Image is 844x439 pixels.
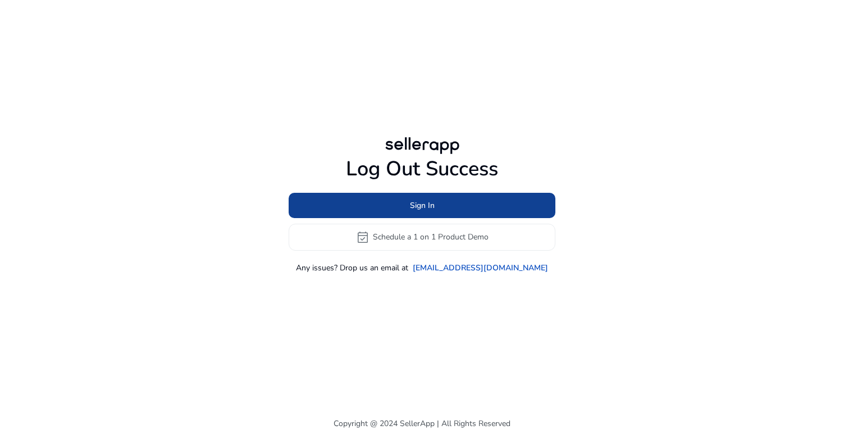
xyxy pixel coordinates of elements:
[410,200,435,211] span: Sign In
[413,262,548,274] a: [EMAIL_ADDRESS][DOMAIN_NAME]
[289,224,555,251] button: event_availableSchedule a 1 on 1 Product Demo
[356,230,369,244] span: event_available
[289,157,555,181] h1: Log Out Success
[296,262,408,274] p: Any issues? Drop us an email at
[289,193,555,218] button: Sign In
